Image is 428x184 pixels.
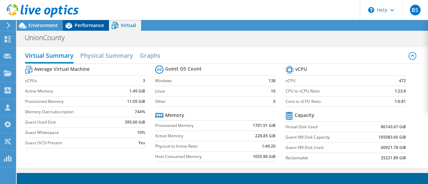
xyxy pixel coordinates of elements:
[271,88,276,95] b: 16
[25,88,116,95] label: Active Memory
[286,124,362,130] label: Virtual Disk Used
[121,22,136,28] span: Virtual
[381,155,406,161] b: 25221.89 GiB
[286,155,362,161] label: Reclaimable
[127,98,145,105] b: 11.05 GiB
[286,134,362,141] label: Guest VM Disk Capacity
[75,22,104,28] span: Performance
[395,98,406,105] b: 1:0.81
[34,66,90,72] b: Average Virtual Machine
[137,129,145,136] b: 10%
[295,66,307,72] b: vCPU
[273,98,276,105] b: 0
[155,98,259,105] label: Other
[395,88,406,95] b: 1:23.6
[253,153,276,160] b: 1655.96 GiB
[125,119,145,126] b: 395.60 GiB
[155,143,238,150] label: Physical to Active Ratio
[143,77,145,84] b: 3
[28,22,58,28] span: Environment
[25,77,116,84] label: vCPUs
[22,34,75,41] h1: UnionCounty
[129,88,145,95] b: 1.49 GiB
[399,77,406,84] b: 472
[253,122,276,129] b: 1701.91 GiB
[25,109,116,115] label: Memory Oversubscription
[155,122,238,129] label: Provisioned Memory
[140,49,160,62] h2: Graphs
[155,77,259,84] label: Windows
[165,65,202,72] b: Guest OS Count
[295,112,314,119] b: Capacity
[25,49,74,63] h2: Virtual Summary
[410,5,421,15] span: BS
[155,133,238,139] label: Active Memory
[368,7,374,13] svg: \n
[286,77,379,84] label: vCPU
[381,124,406,130] b: 86143.67 GiB
[25,129,116,136] label: Guest Whitespace
[286,98,379,105] label: Core to vCPU Ratio
[286,88,379,95] label: CPU to vCPU Ratio
[25,140,116,146] label: Guest iSCSI Present
[25,119,116,126] label: Guest Used Disk
[80,49,133,62] h2: Physical Summary
[155,153,238,160] label: Host Consumed Memory
[269,77,276,84] b: 138
[262,143,276,150] b: 1:49.20
[138,140,145,146] b: Yes
[155,88,259,95] label: Linux
[25,98,116,105] label: Provisioned Memory
[255,133,276,139] b: 228.85 GiB
[286,144,362,151] label: Guest VM Disk Used
[135,109,145,115] b: 744%
[165,112,184,119] b: Memory
[379,134,406,141] b: 105083.66 GiB
[381,144,406,151] b: 60921.78 GiB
